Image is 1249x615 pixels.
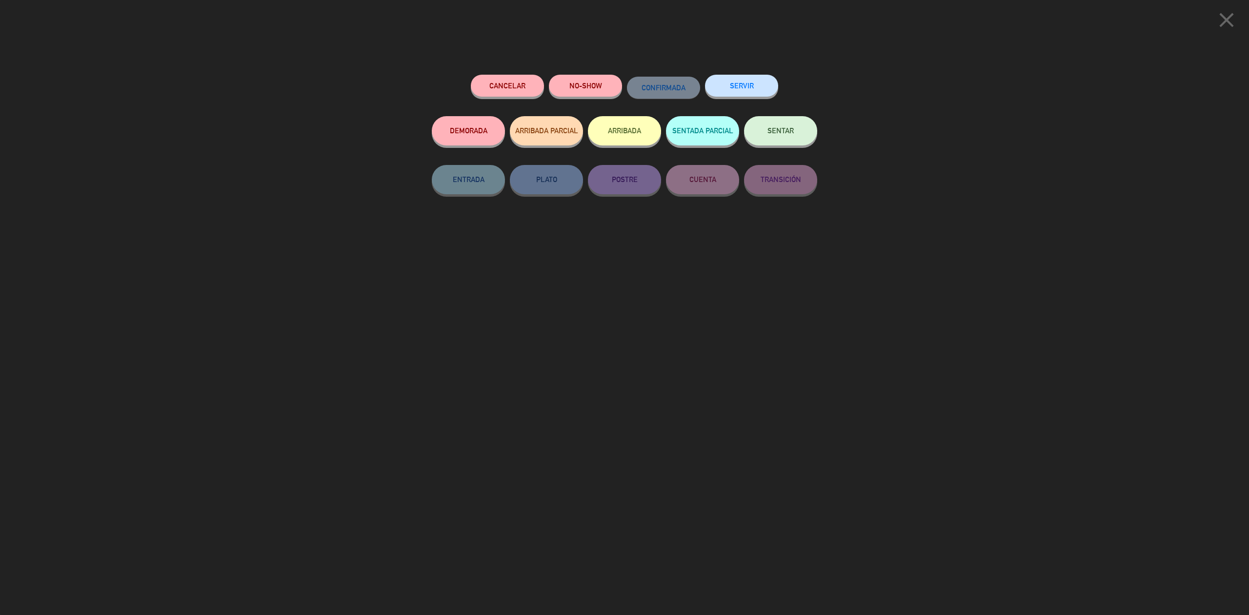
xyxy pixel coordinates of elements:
[744,116,817,145] button: SENTAR
[1211,7,1242,36] button: close
[666,116,739,145] button: SENTADA PARCIAL
[744,165,817,194] button: TRANSICIÓN
[515,126,578,135] span: ARRIBADA PARCIAL
[705,75,778,97] button: SERVIR
[510,165,583,194] button: PLATO
[767,126,794,135] span: SENTAR
[1214,8,1239,32] i: close
[588,165,661,194] button: POSTRE
[432,116,505,145] button: DEMORADA
[432,165,505,194] button: ENTRADA
[510,116,583,145] button: ARRIBADA PARCIAL
[666,165,739,194] button: CUENTA
[588,116,661,145] button: ARRIBADA
[642,83,685,92] span: CONFIRMADA
[471,75,544,97] button: Cancelar
[627,77,700,99] button: CONFIRMADA
[549,75,622,97] button: NO-SHOW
